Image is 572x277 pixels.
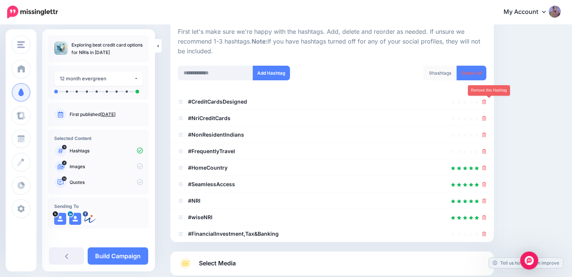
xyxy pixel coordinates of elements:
[188,164,228,171] b: #HomeCountry
[70,179,143,186] p: Quotes
[70,163,143,170] p: Images
[54,135,143,141] h4: Selected Content
[188,98,247,105] b: #CreditCardsDesigned
[429,70,432,76] span: 9
[7,6,58,18] img: Missinglettr
[188,230,279,237] b: #FinancialInvestment,Tax&Banking
[188,214,212,220] b: #wiseNRI
[100,111,115,117] a: [DATE]
[54,203,143,209] h4: Sending To
[54,213,66,225] img: user_default_image.png
[84,213,96,225] img: 28279735_1326301254181884_5212480404597241319_n-bsa40005.png
[188,181,235,187] b: #SeamlessAccess
[489,258,563,268] a: Tell us how we can improve
[199,258,236,268] span: Select Media
[54,71,143,86] button: 12 month evergreen
[496,3,561,21] a: My Account
[188,115,231,121] b: #NriCreditCards
[520,251,538,269] div: Open Intercom Messenger
[188,131,244,138] b: #NonResidentIndians
[60,74,134,83] div: 12 month evergreen
[70,148,143,154] p: Hashtags
[54,41,68,55] img: 9f3946ffb133e3c7fabc826ecc1a63c7_thumb.jpg
[178,257,486,269] a: Select Media
[178,27,486,242] div: Select Hashtags
[17,41,25,48] img: menu.png
[188,148,235,154] b: #FrequentlyTravel
[70,111,143,118] p: First published
[252,38,267,45] b: Note:
[253,66,290,80] button: Add Hashtag
[62,145,67,149] span: 9
[71,41,143,56] p: Exploring best credit card options for NRIs in [DATE]
[62,176,67,181] span: 14
[62,161,67,165] span: 6
[457,66,486,80] a: Delete All
[69,213,81,225] img: user_default_image.png
[178,27,486,56] p: First let's make sure we're happy with the hashtags. Add, delete and reorder as needed. If unsure...
[423,66,457,80] div: hashtags
[188,197,200,204] b: #NRI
